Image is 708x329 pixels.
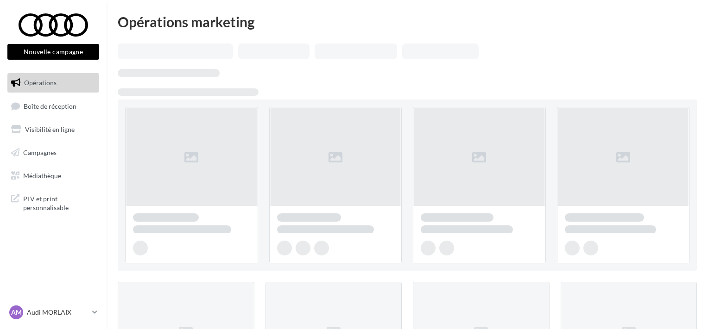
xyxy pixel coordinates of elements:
a: Campagnes [6,143,101,162]
p: Audi MORLAIX [27,308,88,317]
span: AM [11,308,22,317]
button: Nouvelle campagne [7,44,99,60]
a: Visibilité en ligne [6,120,101,139]
span: PLV et print personnalisable [23,192,95,212]
span: Visibilité en ligne [25,125,75,133]
div: Opérations marketing [118,15,697,29]
a: AM Audi MORLAIX [7,304,99,321]
a: PLV et print personnalisable [6,189,101,216]
span: Médiathèque [23,171,61,179]
a: Opérations [6,73,101,93]
a: Médiathèque [6,166,101,186]
span: Campagnes [23,149,57,156]
span: Boîte de réception [24,102,76,110]
span: Opérations [24,79,57,87]
a: Boîte de réception [6,96,101,116]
